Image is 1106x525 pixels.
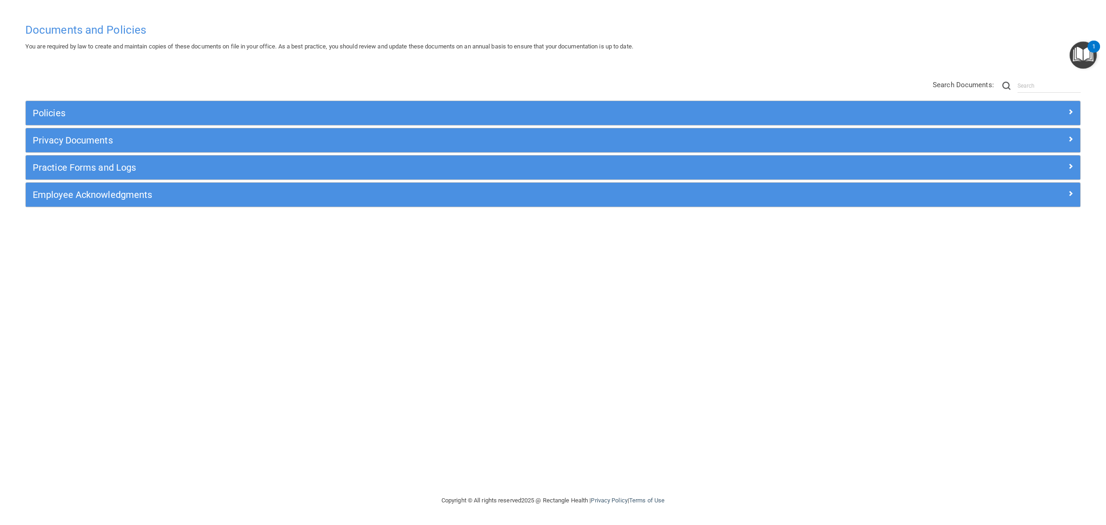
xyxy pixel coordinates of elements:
h5: Employee Acknowledgments [33,190,810,200]
button: Open Resource Center, 1 new notification [1070,42,1097,69]
span: You are required by law to create and maintain copies of these documents on file in your office. ... [25,43,633,50]
a: Terms of Use [629,497,665,504]
h5: Policies [33,108,810,118]
h5: Practice Forms and Logs [33,162,810,173]
div: Copyright © All rights reserved 2025 @ Rectangle Health | | [385,486,721,515]
input: Search [1018,79,1081,93]
div: 1 [1092,47,1095,59]
a: Practice Forms and Logs [33,160,1073,175]
a: Privacy Documents [33,133,1073,148]
a: Policies [33,106,1073,120]
a: Employee Acknowledgments [33,187,1073,202]
span: Search Documents: [933,81,994,89]
h4: Documents and Policies [25,24,1081,36]
img: ic-search.3b580494.png [1002,82,1011,90]
h5: Privacy Documents [33,135,810,145]
a: Privacy Policy [591,497,627,504]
